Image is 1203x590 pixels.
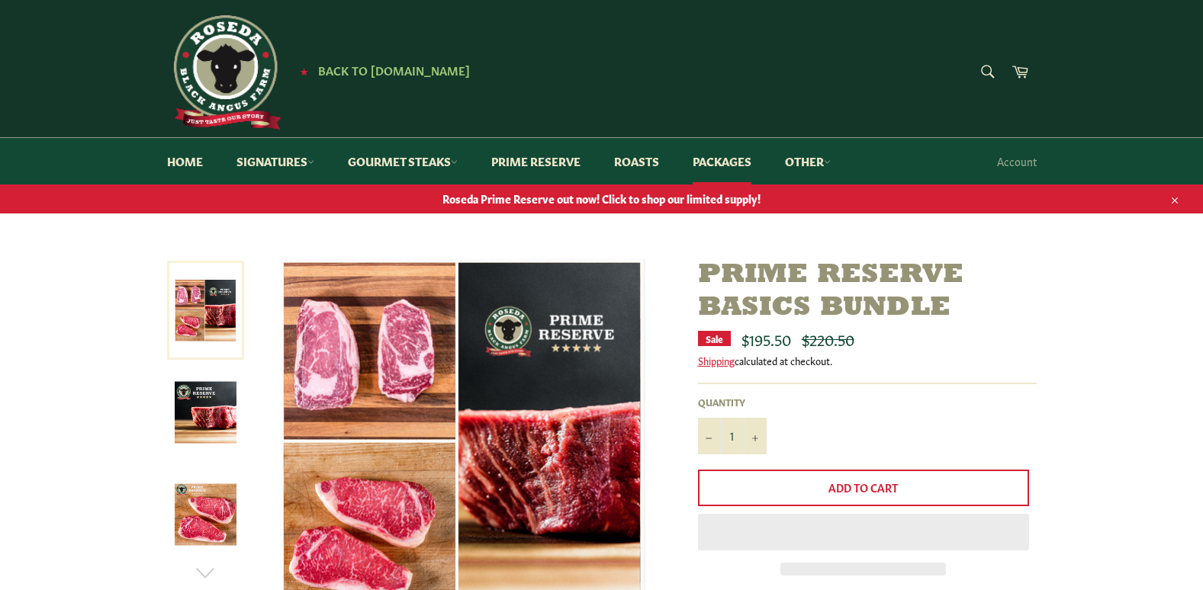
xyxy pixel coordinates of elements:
[333,138,473,184] a: Gourmet Steaks
[318,62,470,78] span: Back to [DOMAIN_NAME]
[698,331,731,346] div: Sale
[741,328,791,349] span: $195.50
[292,65,470,77] a: ★ Back to [DOMAIN_NAME]
[167,15,281,130] img: Roseda Beef
[300,65,308,77] span: ★
[152,138,218,184] a: Home
[698,354,1037,367] div: calculated at checkout.
[698,259,1037,325] h1: Prime Reserve Basics Bundle
[599,138,674,184] a: Roasts
[698,470,1029,506] button: Add to Cart
[175,484,236,546] img: Prime Reserve Basics Bundle
[698,418,721,454] button: Reduce item quantity by one
[476,138,596,184] a: Prime Reserve
[698,396,767,409] label: Quantity
[221,138,330,184] a: Signatures
[802,328,854,349] s: $220.50
[744,418,767,454] button: Increase item quantity by one
[175,382,236,444] img: Prime Reserve Basics Bundle
[698,353,735,367] a: Shipping
[989,139,1044,184] a: Account
[677,138,767,184] a: Packages
[770,138,846,184] a: Other
[828,479,898,495] span: Add to Cart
